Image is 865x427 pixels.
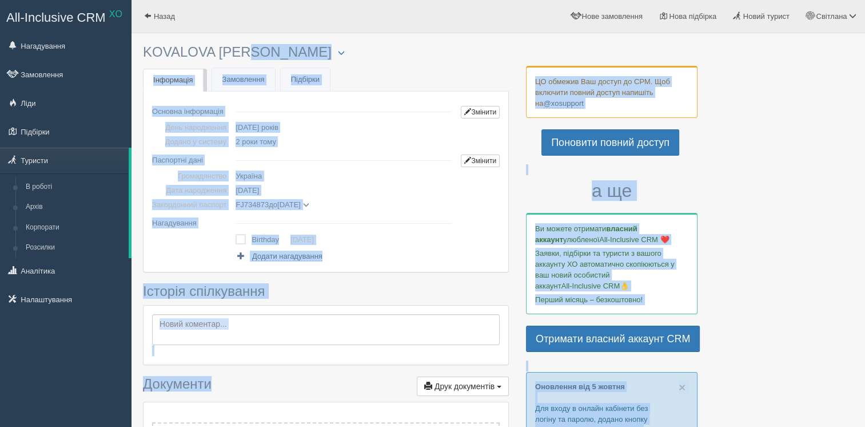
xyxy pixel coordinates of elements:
[231,169,456,183] td: Україна
[461,106,500,118] a: Змінити
[21,177,129,197] a: В роботі
[543,99,583,108] a: @xosupport
[281,68,330,92] a: Підбірки
[461,155,500,167] a: Змінити
[526,326,700,352] a: Отримати власний аккаунт CRM
[109,9,122,19] sup: XO
[290,235,314,244] a: [DATE]
[236,137,276,146] span: 2 роки тому
[231,120,456,135] td: [DATE] років
[152,149,231,169] td: Паспортні дані
[152,100,231,120] td: Основна інформація
[526,66,697,118] div: ЦО обмежив Ваш доступ до СРМ. Щоб включити повний доступ напишіть на
[535,223,688,245] p: Ви можете отримати улюбленої
[277,200,301,209] span: [DATE]
[143,377,509,396] h3: Документи
[152,197,231,212] td: Закордонний паспорт
[152,183,231,197] td: Дата народження
[21,197,129,218] a: Архів
[252,232,290,248] td: Birthday
[541,129,679,156] a: Поновити повний доступ
[535,382,625,391] a: Оновлення від 5 жовтня
[236,186,259,195] span: [DATE]
[236,200,309,209] span: до
[143,69,204,92] a: Інформація
[599,235,669,244] span: All-Inclusive CRM ❤️
[417,377,509,396] button: Друк документів
[6,10,106,25] span: All-Inclusive CRM
[154,12,175,21] span: Назад
[152,212,231,230] td: Нагадування
[21,238,129,258] a: Розсилки
[143,45,509,60] h3: KOVALOVA [PERSON_NAME]
[679,381,685,394] span: ×
[669,12,716,21] span: Нова підбірка
[236,251,322,262] a: Додати нагадування
[153,76,193,84] span: Інформація
[252,252,322,261] span: Додати нагадування
[143,284,509,299] h3: Історія спілкування
[152,120,231,135] td: День народження
[152,169,231,183] td: Громадянство
[535,248,688,291] p: Заявки, підбірки та туристи з вашого аккаунту ХО автоматично скопіюються у ваш новий особистий ак...
[435,382,495,391] span: Друк документів
[212,68,275,92] a: Замовлення
[561,282,629,290] span: All-Inclusive CRM👌
[236,200,269,209] span: FJ734873
[679,381,685,393] button: Close
[526,181,697,201] h3: а ще
[535,224,637,244] b: власний аккаунт
[581,12,642,21] span: Нове замовлення
[743,12,790,21] span: Новий турист
[21,218,129,238] a: Корпорати
[1,1,131,32] a: All-Inclusive CRM XO
[535,294,688,305] p: Перший місяць – безкоштовно!
[816,12,847,21] span: Світлана
[152,135,231,149] td: Додано у систему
